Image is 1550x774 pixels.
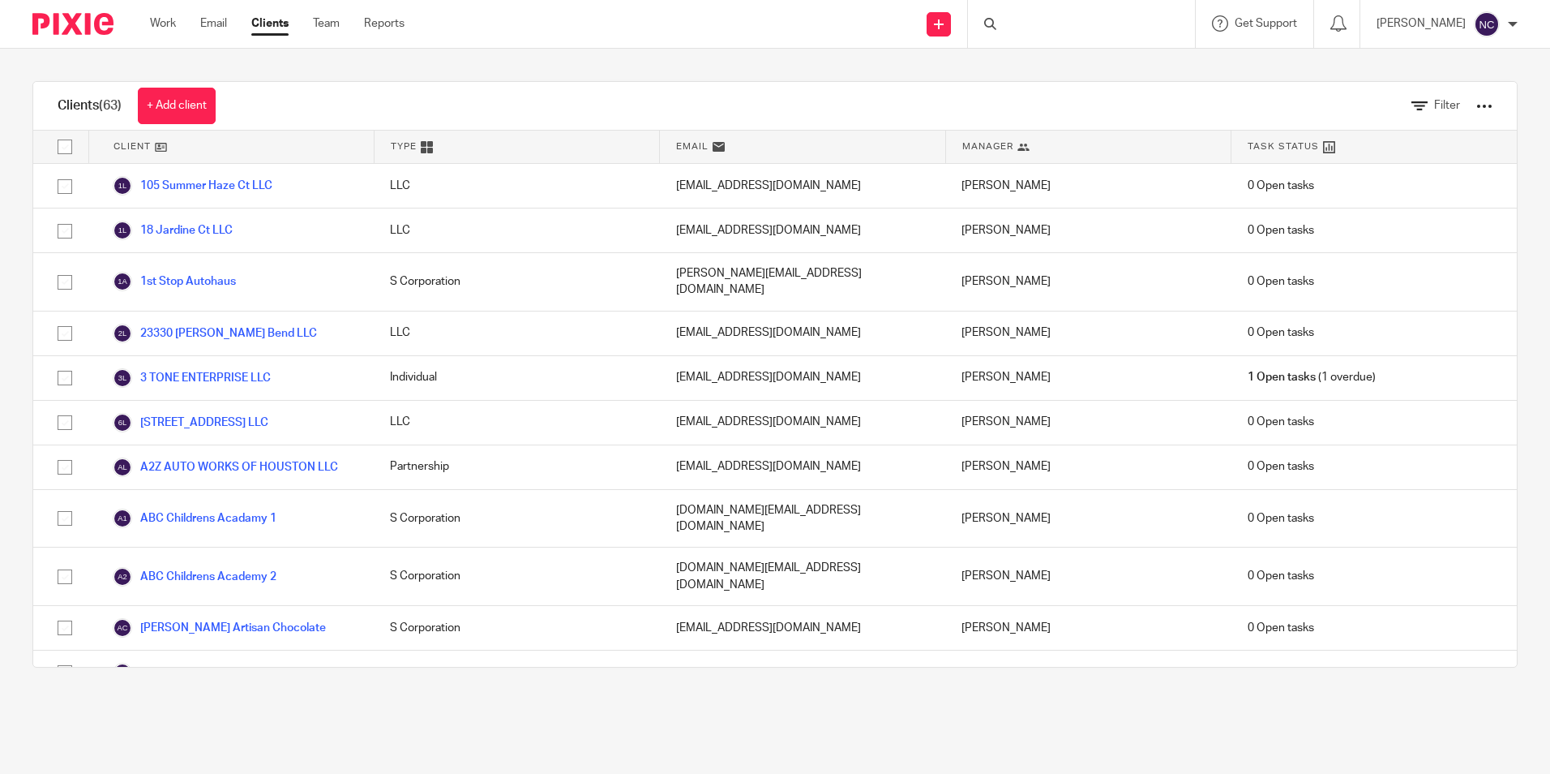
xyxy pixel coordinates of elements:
a: Work [150,15,176,32]
a: 3 TONE ENTERPRISE LLC [113,368,271,388]
div: [EMAIL_ADDRESS][DOMAIN_NAME] [660,445,945,489]
a: ABC Childrens Acadamy 1 [113,509,276,528]
span: 1 Open tasks [1248,369,1316,385]
span: 0 Open tasks [1248,414,1314,430]
div: [PERSON_NAME] [945,164,1231,208]
div: Individual [374,651,659,694]
div: S Corporation [374,490,659,548]
div: [PERSON_NAME] [945,606,1231,650]
img: svg%3E [113,413,132,432]
div: [EMAIL_ADDRESS][DOMAIN_NAME] [660,164,945,208]
div: LLC [374,401,659,445]
a: [STREET_ADDRESS] LLC [113,413,268,432]
span: (1 overdue) [1248,369,1376,385]
img: svg%3E [113,368,132,388]
p: [PERSON_NAME] [1377,15,1466,32]
a: + Add client [138,88,216,124]
span: 0 Open tasks [1248,325,1314,341]
div: [PERSON_NAME][EMAIL_ADDRESS][DOMAIN_NAME] [660,253,945,311]
span: Filter [1434,100,1460,111]
span: Client [113,140,151,153]
span: 0 Open tasks [1248,510,1314,527]
div: Individual [374,356,659,400]
span: 0 Open tasks [1248,178,1314,194]
span: 0 Open tasks [1248,620,1314,636]
img: svg%3E [113,663,132,682]
div: [PERSON_NAME] [945,356,1231,400]
img: svg%3E [113,324,132,343]
div: [EMAIL_ADDRESS][DOMAIN_NAME] [660,312,945,355]
a: 23330 [PERSON_NAME] Bend LLC [113,324,317,343]
img: svg%3E [113,458,132,477]
a: A2Z AUTO WORKS OF HOUSTON LLC [113,458,338,477]
div: S Corporation [374,548,659,605]
span: Type [391,140,417,153]
div: [PERSON_NAME] [PERSON_NAME] [945,651,1231,694]
a: Reports [364,15,405,32]
div: [EMAIL_ADDRESS][DOMAIN_NAME] [660,651,945,694]
span: Task Status [1248,140,1319,153]
img: svg%3E [1474,11,1500,37]
span: Email [676,140,709,153]
div: [EMAIL_ADDRESS][DOMAIN_NAME] [660,356,945,400]
span: 0 Open tasks [1248,568,1314,584]
img: svg%3E [113,221,132,240]
span: Get Support [1235,18,1297,29]
a: Team [313,15,340,32]
input: Select all [49,131,80,162]
a: 18 Jardine Ct LLC [113,221,233,240]
img: svg%3E [113,176,132,196]
div: [PERSON_NAME] [945,312,1231,355]
div: [DOMAIN_NAME][EMAIL_ADDRESS][DOMAIN_NAME] [660,490,945,548]
div: [EMAIL_ADDRESS][DOMAIN_NAME] [660,209,945,252]
h1: Clients [58,97,122,114]
div: [PERSON_NAME] [945,490,1231,548]
div: S Corporation [374,253,659,311]
div: LLC [374,164,659,208]
a: Armen's Solutions LLC [113,663,256,682]
span: 0 Open tasks [1248,458,1314,475]
div: LLC [374,209,659,252]
a: Email [200,15,227,32]
div: [PERSON_NAME] [945,209,1231,252]
img: svg%3E [113,272,132,291]
span: 0 Open tasks [1248,664,1314,681]
a: [PERSON_NAME] Artisan Chocolate [113,618,326,638]
a: 1st Stop Autohaus [113,272,236,291]
span: (63) [99,99,122,112]
span: Manager [962,140,1013,153]
img: Pixie [32,13,113,35]
img: svg%3E [113,567,132,587]
div: LLC [374,312,659,355]
span: 0 Open tasks [1248,222,1314,239]
a: 105 Summer Haze Ct LLC [113,176,272,196]
div: [PERSON_NAME] [945,548,1231,605]
a: ABC Childrens Academy 2 [113,567,276,587]
div: [EMAIL_ADDRESS][DOMAIN_NAME] [660,606,945,650]
img: svg%3E [113,509,132,528]
div: [PERSON_NAME] [945,445,1231,489]
a: Clients [251,15,289,32]
div: S Corporation [374,606,659,650]
span: 0 Open tasks [1248,273,1314,290]
div: [DOMAIN_NAME][EMAIL_ADDRESS][DOMAIN_NAME] [660,548,945,605]
div: [PERSON_NAME] [945,401,1231,445]
img: svg%3E [113,618,132,638]
div: [EMAIL_ADDRESS][DOMAIN_NAME] [660,401,945,445]
div: [PERSON_NAME] [945,253,1231,311]
div: Partnership [374,445,659,489]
